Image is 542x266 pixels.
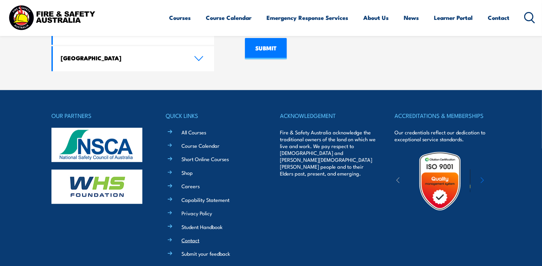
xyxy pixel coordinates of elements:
[181,250,230,257] a: Submit your feedback
[404,9,419,27] a: News
[394,129,491,143] p: Our credentials reflect our dedication to exceptional service standards.
[166,111,262,120] h4: QUICK LINKS
[488,9,510,27] a: Contact
[280,111,376,120] h4: ACKNOWLEDGEMENT
[245,38,287,59] input: SUBMIT
[181,182,200,190] a: Careers
[51,170,142,204] img: whs-logo-footer
[181,237,199,244] a: Contact
[181,129,206,136] a: All Courses
[169,9,191,27] a: Courses
[181,223,223,230] a: Student Handbook
[181,155,229,162] a: Short Online Courses
[181,142,220,149] a: Course Calendar
[51,111,148,120] h4: OUR PARTNERS
[61,54,184,62] h4: [GEOGRAPHIC_DATA]
[181,196,229,203] a: Capability Statement
[364,9,389,27] a: About Us
[53,46,214,71] a: [GEOGRAPHIC_DATA]
[470,169,530,193] img: ewpa-logo
[206,9,252,27] a: Course Calendar
[267,9,349,27] a: Emergency Response Services
[434,9,473,27] a: Learner Portal
[51,128,142,162] img: nsca-logo-footer
[394,111,491,120] h4: ACCREDITATIONS & MEMBERSHIPS
[410,151,470,211] img: Untitled design (19)
[280,129,376,177] p: Fire & Safety Australia acknowledge the traditional owners of the land on which we live and work....
[181,209,212,217] a: Privacy Policy
[181,169,193,176] a: Shop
